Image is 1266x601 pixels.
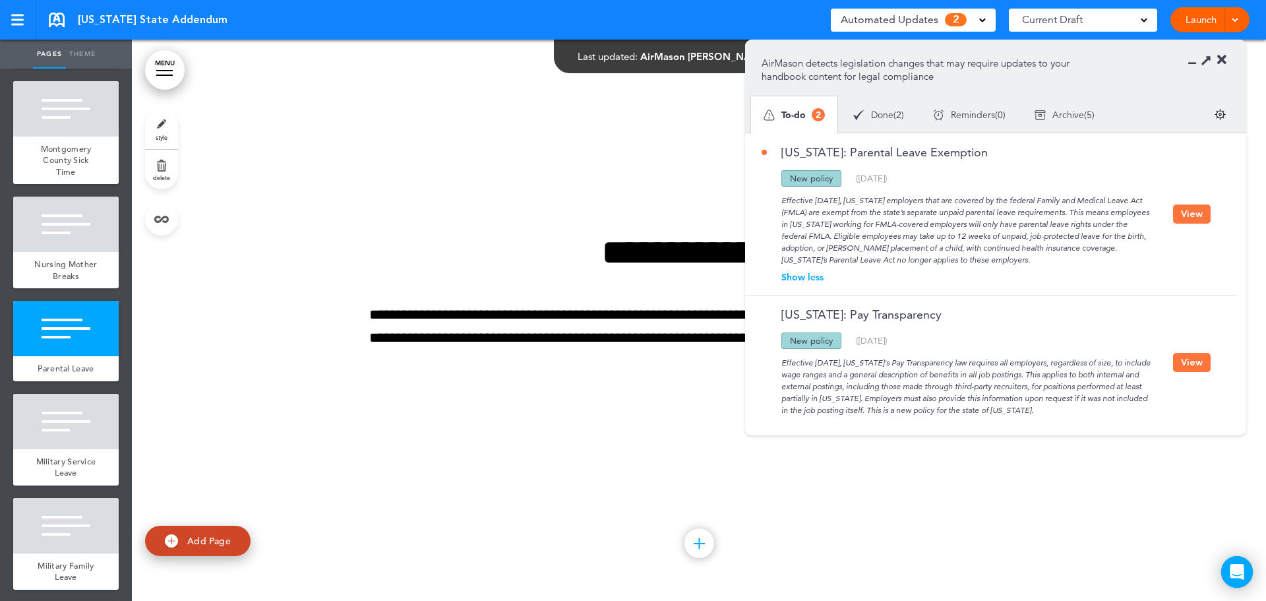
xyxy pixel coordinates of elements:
[156,133,167,141] span: style
[41,143,92,177] span: Montgomery County Sick Time
[856,336,888,345] div: ( )
[896,110,901,119] span: 2
[762,57,1089,83] p: AirMason detects legislation changes that may require updates to your handbook content for legal ...
[38,560,94,583] span: Military Family Leave
[1173,205,1211,224] button: View
[781,332,841,349] div: New policy
[841,11,938,29] span: Automated Updates
[1087,110,1092,119] span: 5
[153,174,170,181] span: delete
[762,349,1173,416] div: Effective [DATE], [US_STATE]'s Pay Transparency law requires all employers, regardless of size, t...
[78,13,227,27] span: [US_STATE] State Addendum
[187,535,231,547] span: Add Page
[933,110,944,121] img: apu_icons_remind.svg
[13,449,119,486] a: Military Service Leave
[66,40,99,69] a: Theme
[1221,556,1253,588] div: Open Intercom Messenger
[13,252,119,288] a: Nursing Mother Breaks
[853,110,864,121] img: apu_icons_done.svg
[578,50,638,63] span: Last updated:
[145,526,251,557] a: Add Page
[13,137,119,185] a: Montgomery County Sick Time
[145,110,178,149] a: style
[762,146,988,158] a: [US_STATE]: Parental Leave Exemption
[36,456,96,479] span: Military Service Leave
[1052,110,1084,119] span: Archive
[165,534,178,548] img: add.svg
[640,50,779,63] span: AirMason [PERSON_NAME]…
[578,51,820,61] div: —
[919,98,1020,133] div: ( )
[762,309,942,321] a: [US_STATE]: Pay Transparency
[38,363,94,374] span: Parental Leave
[145,150,178,189] a: delete
[145,50,185,90] a: MENU
[1022,11,1083,29] span: Current Draft
[13,554,119,590] a: Military Family Leave
[998,110,1003,119] span: 0
[1173,353,1211,372] button: View
[1180,7,1222,32] a: Launch
[859,173,885,183] span: [DATE]
[1020,98,1109,133] div: ( )
[859,335,885,346] span: [DATE]
[945,13,967,26] span: 2
[1215,109,1226,120] img: settings.svg
[871,110,893,119] span: Done
[781,110,806,119] span: To-do
[762,187,1173,266] div: Effective [DATE], [US_STATE] employers that are covered by the federal Family and Medical Leave A...
[1035,110,1046,121] img: apu_icons_archive.svg
[781,170,841,187] div: New policy
[764,110,775,121] img: apu_icons_todo.svg
[812,108,825,121] span: 2
[34,259,97,282] span: Nursing Mother Breaks
[762,272,1173,282] div: Show less
[13,356,119,381] a: Parental Leave
[951,110,995,119] span: Reminders
[856,174,888,183] div: ( )
[33,40,66,69] a: Pages
[839,98,919,133] div: ( )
